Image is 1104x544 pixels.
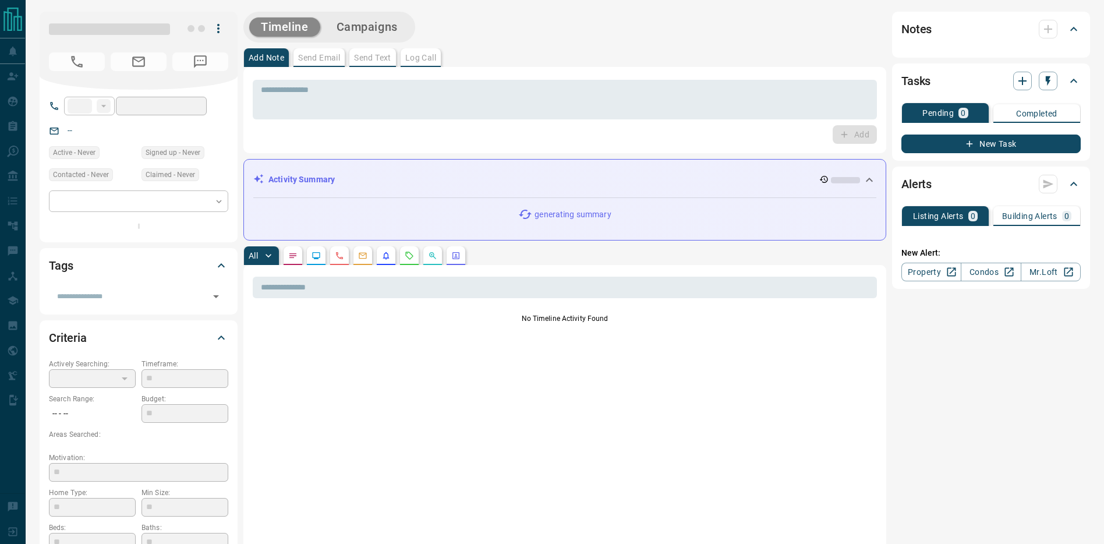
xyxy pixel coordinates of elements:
[901,15,1081,43] div: Notes
[49,359,136,369] p: Actively Searching:
[335,251,344,260] svg: Calls
[451,251,461,260] svg: Agent Actions
[141,394,228,404] p: Budget:
[358,251,367,260] svg: Emails
[141,359,228,369] p: Timeframe:
[913,212,964,220] p: Listing Alerts
[49,453,228,463] p: Motivation:
[381,251,391,260] svg: Listing Alerts
[141,522,228,533] p: Baths:
[901,135,1081,153] button: New Task
[1002,212,1057,220] p: Building Alerts
[971,212,975,220] p: 0
[901,247,1081,259] p: New Alert:
[141,488,228,498] p: Min Size:
[49,328,87,347] h2: Criteria
[1016,109,1057,118] p: Completed
[49,252,228,280] div: Tags
[68,126,72,135] a: --
[1064,212,1069,220] p: 0
[172,52,228,71] span: No Number
[49,52,105,71] span: No Number
[405,251,414,260] svg: Requests
[961,109,965,117] p: 0
[268,174,335,186] p: Activity Summary
[49,394,136,404] p: Search Range:
[249,54,284,62] p: Add Note
[535,209,611,221] p: generating summary
[49,324,228,352] div: Criteria
[49,404,136,423] p: -- - --
[901,263,961,281] a: Property
[901,67,1081,95] div: Tasks
[1021,263,1081,281] a: Mr.Loft
[146,147,200,158] span: Signed up - Never
[428,251,437,260] svg: Opportunities
[249,252,258,260] p: All
[288,251,298,260] svg: Notes
[325,17,409,37] button: Campaigns
[53,147,95,158] span: Active - Never
[253,169,876,190] div: Activity Summary
[49,522,136,533] p: Beds:
[901,170,1081,198] div: Alerts
[49,429,228,440] p: Areas Searched:
[253,313,877,324] p: No Timeline Activity Found
[49,488,136,498] p: Home Type:
[901,175,932,193] h2: Alerts
[901,72,930,90] h2: Tasks
[312,251,321,260] svg: Lead Browsing Activity
[208,288,224,305] button: Open
[961,263,1021,281] a: Condos
[111,52,167,71] span: No Email
[49,256,73,275] h2: Tags
[922,109,954,117] p: Pending
[901,20,932,38] h2: Notes
[146,169,195,181] span: Claimed - Never
[53,169,109,181] span: Contacted - Never
[249,17,320,37] button: Timeline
